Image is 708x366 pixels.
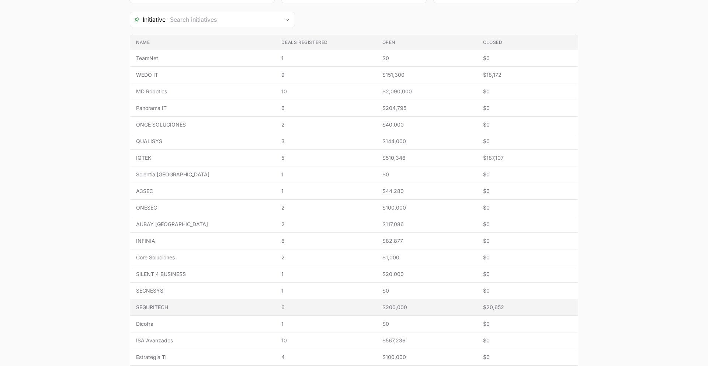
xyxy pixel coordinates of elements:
span: INFINIA [136,237,270,245]
span: $0 [483,138,572,145]
th: Closed [477,35,578,50]
span: 6 [281,237,370,245]
span: 2 [281,121,370,128]
span: 10 [281,337,370,344]
span: ISA Avanzados [136,337,270,344]
span: AUBAY [GEOGRAPHIC_DATA] [136,221,270,228]
span: IQTEK [136,154,270,162]
span: 1 [281,320,370,328]
span: A3SEC [136,187,270,195]
span: $18,172 [483,71,572,79]
span: $0 [483,270,572,278]
span: $0 [483,171,572,178]
span: $151,300 [382,71,471,79]
span: 5 [281,154,370,162]
span: 2 [281,221,370,228]
span: 3 [281,138,370,145]
span: $100,000 [382,204,471,211]
span: SILENT 4 BUSINESS [136,270,270,278]
span: $144,000 [382,138,471,145]
span: $40,000 [382,121,471,128]
span: 1 [281,55,370,62]
span: $0 [382,287,471,294]
span: $0 [382,171,471,178]
span: $0 [483,320,572,328]
span: SECNESYS [136,287,270,294]
span: $0 [483,221,572,228]
span: QUALISYS [136,138,270,145]
span: 1 [281,187,370,195]
th: Open [376,35,477,50]
span: MD Robotics [136,88,270,95]
span: $117,086 [382,221,471,228]
span: 10 [281,88,370,95]
span: $0 [483,88,572,95]
span: Core Soluciones [136,254,270,261]
span: $0 [483,237,572,245]
span: 6 [281,304,370,311]
span: $200,000 [382,304,471,311]
span: $0 [483,187,572,195]
th: Name [130,35,275,50]
span: TeamNet [136,55,270,62]
span: $204,795 [382,104,471,112]
span: $20,652 [483,304,572,311]
span: $0 [483,337,572,344]
span: Dicofra [136,320,270,328]
span: $187,107 [483,154,572,162]
span: $0 [483,104,572,112]
span: $0 [483,204,572,211]
span: 6 [281,104,370,112]
span: 1 [281,270,370,278]
span: $0 [483,287,572,294]
span: $2,090,000 [382,88,471,95]
span: Initiative [130,15,166,24]
div: Open [280,12,295,27]
span: Estrategia TI [136,353,270,361]
span: 1 [281,287,370,294]
th: Deals registered [275,35,376,50]
span: Scientia [GEOGRAPHIC_DATA] [136,171,270,178]
span: 4 [281,353,370,361]
input: Search initiatives [166,12,280,27]
span: 2 [281,254,370,261]
span: $44,280 [382,187,471,195]
span: $82,877 [382,237,471,245]
span: $1,000 [382,254,471,261]
span: $0 [483,55,572,62]
span: WEDO IT [136,71,270,79]
span: 9 [281,71,370,79]
span: $0 [483,121,572,128]
span: $0 [382,55,471,62]
span: 1 [281,171,370,178]
span: $0 [483,254,572,261]
span: ONCE SOLUCIONES [136,121,270,128]
span: SEGURITECH [136,304,270,311]
span: $567,236 [382,337,471,344]
span: Panorama IT [136,104,270,112]
span: 2 [281,204,370,211]
span: ONESEC [136,204,270,211]
span: $0 [382,320,471,328]
span: $510,346 [382,154,471,162]
span: $20,000 [382,270,471,278]
span: $0 [483,353,572,361]
span: $100,000 [382,353,471,361]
